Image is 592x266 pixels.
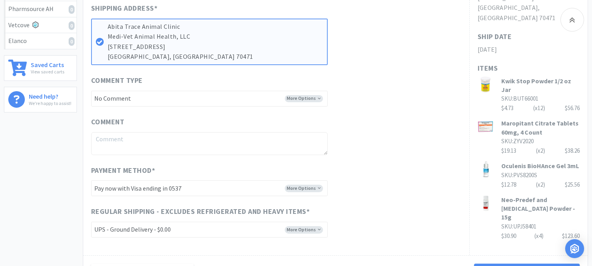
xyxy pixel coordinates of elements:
[108,52,323,62] p: [GEOGRAPHIC_DATA], [GEOGRAPHIC_DATA] 70471
[478,3,580,23] h2: [GEOGRAPHIC_DATA], [GEOGRAPHIC_DATA] 70471
[69,21,75,30] i: 0
[108,32,323,42] p: Medi-Vet Animal Health, LLC
[4,1,77,17] a: Pharmsource AH0
[565,239,584,258] div: Open Intercom Messenger
[501,161,580,170] h3: Oculenis BioHAnce Gel 3mL
[31,60,64,68] h6: Saved Carts
[69,5,75,14] i: 0
[91,116,125,128] span: Comment
[29,99,71,107] p: We're happy to assist!
[533,103,545,113] div: (x 12 )
[562,231,580,241] div: $123.60
[108,42,323,52] p: [STREET_ADDRESS]
[4,17,77,34] a: Vetcove0
[501,223,536,230] span: SKU: UPJ58401
[501,137,534,145] span: SKU: ZYV2020
[536,146,545,155] div: (x 2 )
[91,3,158,14] span: Shipping Address *
[91,206,310,217] span: Regular Shipping - excludes refrigerated and heavy items *
[501,231,580,241] div: $30.90
[478,63,580,74] h1: Items
[8,4,73,14] div: Pharmsource AH
[536,180,545,189] div: (x 2 )
[501,77,580,94] h3: Kwik Stop Powder 1/2 oz Jar
[501,146,580,155] div: $19.13
[108,22,323,32] p: Abita Trace Animal Clinic
[4,33,77,49] a: Elanco0
[29,91,71,99] h6: Need help?
[91,75,143,86] span: Comment Type
[69,37,75,46] i: 0
[91,165,155,176] span: Payment Method *
[478,195,493,211] img: 2d182b00eb62485da20a2a21884fc19c_164996.png
[8,20,73,30] div: Vetcove
[4,55,77,81] a: Saved CartsView saved carts
[565,103,580,113] div: $56.76
[478,161,493,177] img: c3895511a9e14feb8eba3be3ddfed563_500514.png
[8,36,73,46] div: Elanco
[478,77,493,92] img: d67b20ddedce47c5933b82fa5ae7905f_158076.png
[478,119,493,135] img: ce25c895228343aa998652a6574613ef_586671.png
[501,119,580,137] h3: Maropitant Citrate Tablets 60mg, 4 Count
[501,180,580,189] div: $12.78
[478,31,512,43] h1: Ship Date
[565,180,580,189] div: $25.56
[501,171,537,179] span: SKU: PVS8200S
[478,45,580,55] h2: [DATE]
[565,146,580,155] div: $38.26
[501,95,538,102] span: SKU: BUT66001
[31,68,64,75] p: View saved carts
[501,103,580,113] div: $4.73
[535,231,544,241] div: (x 4 )
[501,195,580,222] h3: Neo-Predef and [MEDICAL_DATA] Powder - 15g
